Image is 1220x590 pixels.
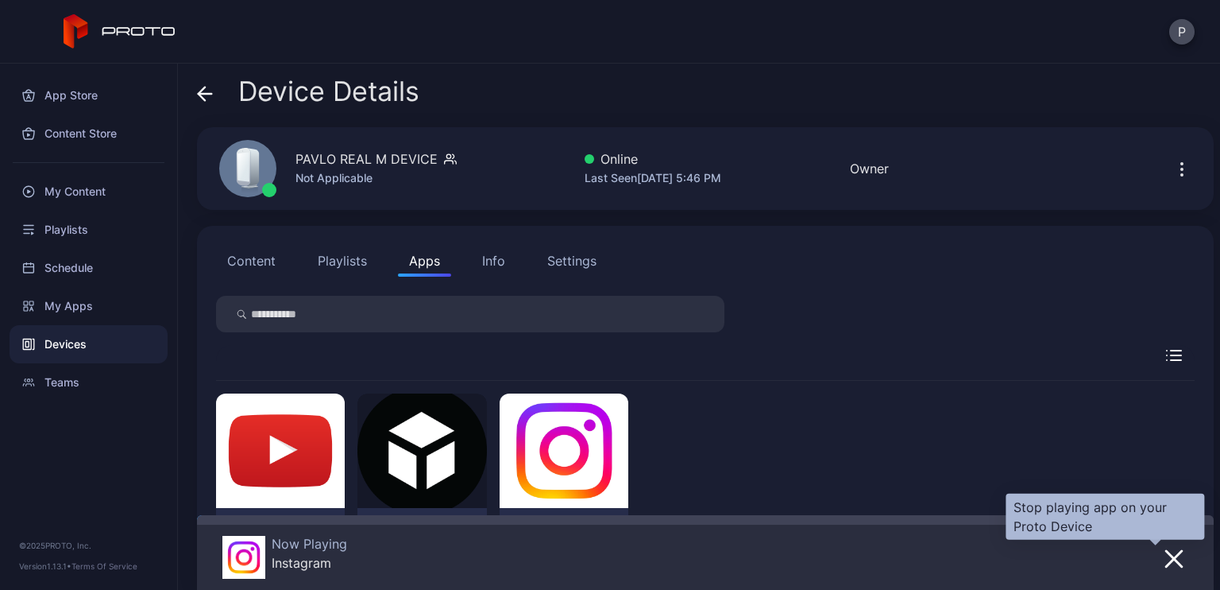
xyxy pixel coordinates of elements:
[272,555,347,571] div: Instagram
[71,561,137,571] a: Terms Of Service
[471,245,516,277] button: Info
[506,514,593,527] div: Instagram
[19,539,158,552] div: © 2025 PROTO, Inc.
[1013,498,1196,536] div: Stop playing app on your Proto Device
[10,115,168,153] a: Content Store
[1169,19,1195,45] button: P
[10,173,168,211] a: My Content
[10,76,168,115] a: App Store
[585,149,721,169] div: Online
[585,169,721,188] div: Last Seen [DATE] 5:46 PM
[10,325,168,363] a: Devices
[482,251,505,270] div: Info
[222,514,310,527] div: YouTube
[10,363,168,402] a: Teams
[364,514,451,527] div: Sketchfab
[10,211,168,249] a: Playlists
[216,245,287,277] button: Content
[536,245,608,277] button: Settings
[10,249,168,287] a: Schedule
[547,251,596,270] div: Settings
[295,169,457,188] div: Not Applicable
[222,514,338,553] button: YouTube[DATE]
[364,514,480,553] button: Sketchfab[DATE]
[398,245,451,277] button: Apps
[10,287,168,325] a: My Apps
[506,514,622,553] button: Instagram[DATE]
[850,159,889,178] div: Owner
[272,536,347,552] div: Now Playing
[295,149,438,169] div: PAVLO REAL M DEVICE
[307,245,378,277] button: Playlists
[19,561,71,571] span: Version 1.13.1 •
[238,76,419,107] span: Device Details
